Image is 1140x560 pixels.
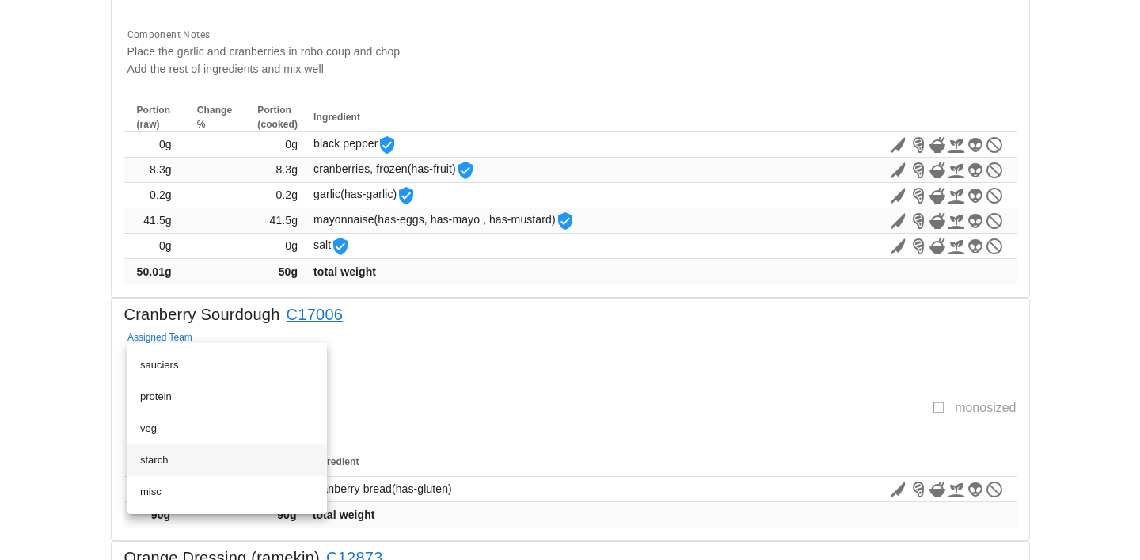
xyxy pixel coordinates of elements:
[245,259,310,284] td: 50g
[310,103,776,132] th: Ingredient
[124,208,184,234] td: 41.5g
[313,213,575,226] span: mayonnaise
[124,103,184,132] th: Portion (raw)
[124,183,184,208] td: 0.2g
[313,162,475,175] span: cranberries, frozen
[184,103,245,132] th: Change %
[140,486,314,498] div: misc
[310,259,776,284] td: total weight
[127,63,324,75] span: Add the rest of ingredients and mix well
[244,502,310,528] td: 90g
[313,238,350,251] span: salt
[124,448,184,477] th: Portion (raw)
[124,502,184,528] td: 90g
[310,448,678,477] th: Ingredient
[408,162,456,175] span: (has-fruit)
[124,477,184,502] td: 90g
[340,188,397,200] span: (has-garlic)
[275,163,298,176] span: 8.3g
[140,454,314,467] div: starch
[127,343,327,375] div: Assigned Team
[127,29,211,40] span: Component Notes
[313,482,452,495] span: cranberry bread
[140,390,314,403] div: protein
[374,213,556,226] span: (has-eggs, has-mayo , has-mustard)
[140,359,314,371] div: sauciers
[124,234,184,259] td: 0g
[245,103,310,132] th: Portion (cooked)
[275,189,298,201] span: 0.2g
[310,502,678,528] td: total weight
[127,332,192,344] label: Assigned Team
[392,482,452,495] span: (has-gluten)
[280,302,344,327] a: C17006
[127,45,401,58] span: Place the garlic and cranberries in robo coup and chop
[285,239,298,252] span: 0g
[124,259,184,284] td: 50.01g
[313,137,397,150] span: black pepper
[112,299,1029,340] div: Cranberry Sourdough
[313,188,416,200] span: garlic
[124,132,184,158] td: 0g
[270,214,298,227] span: 41.5g
[140,422,314,435] div: veg
[124,158,184,183] td: 8.3g
[285,138,298,150] span: 0g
